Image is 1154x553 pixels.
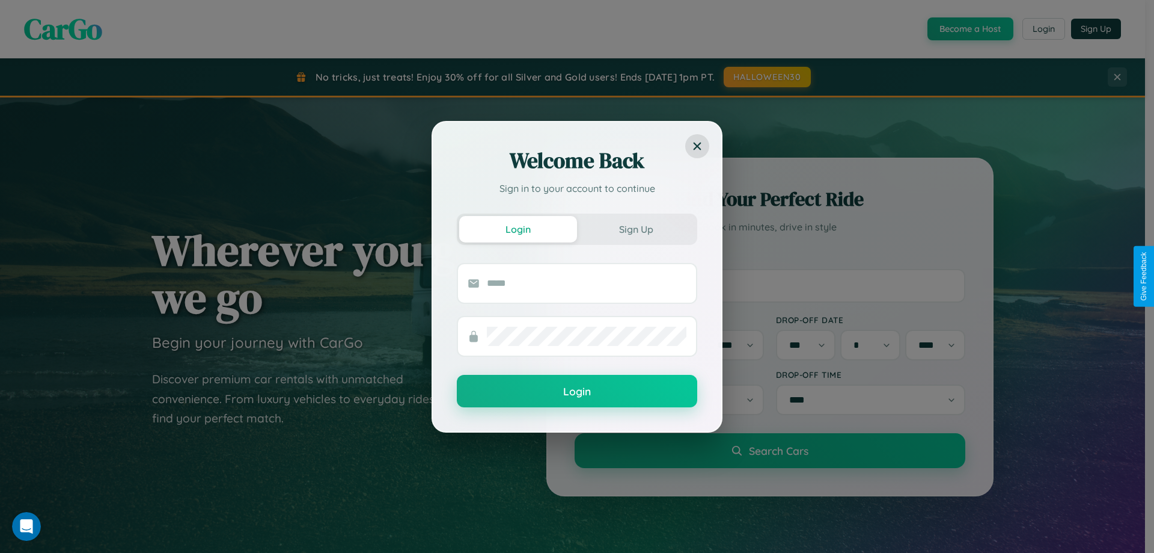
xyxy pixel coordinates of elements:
[1140,252,1148,301] div: Give Feedback
[457,146,697,175] h2: Welcome Back
[457,375,697,407] button: Login
[457,181,697,196] p: Sign in to your account to continue
[459,216,577,243] button: Login
[577,216,695,243] button: Sign Up
[12,512,41,541] iframe: Intercom live chat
